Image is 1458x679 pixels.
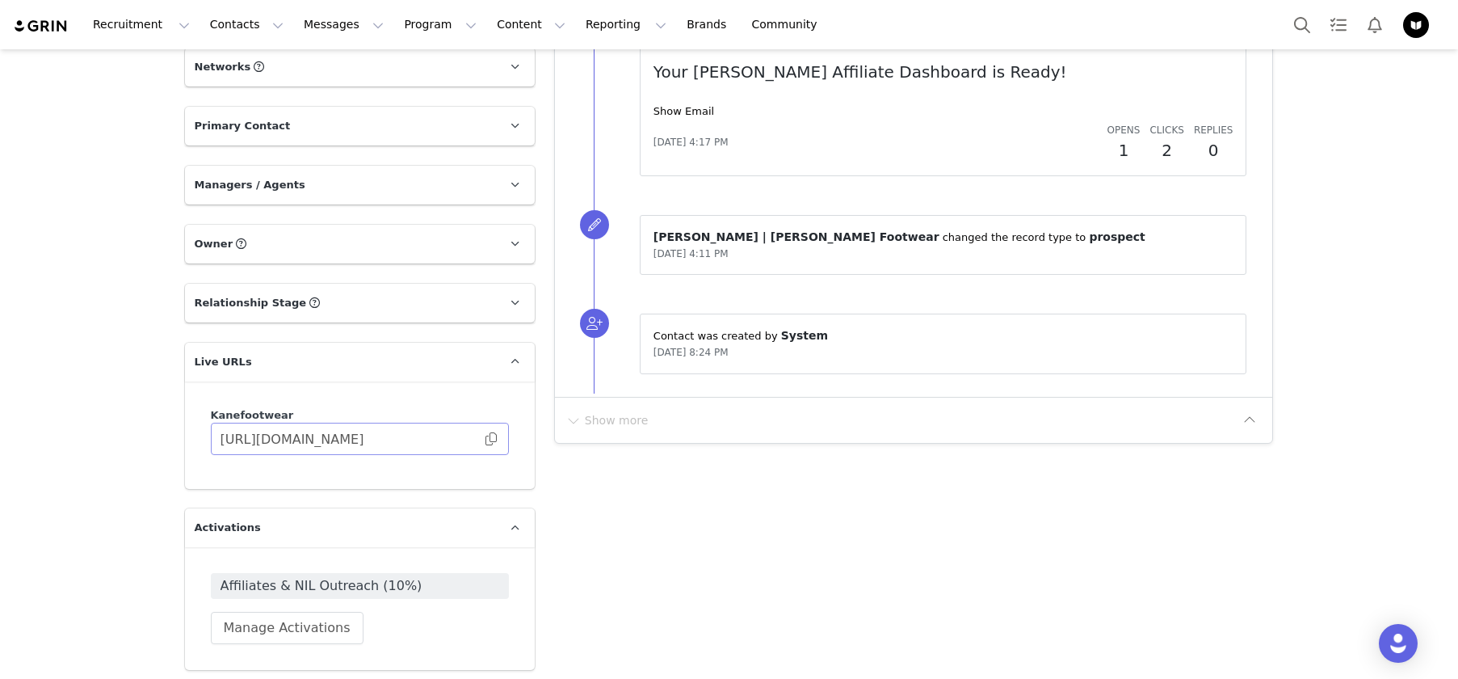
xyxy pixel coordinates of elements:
[211,612,363,644] button: Manage Activations
[1321,6,1356,43] a: Tasks
[1089,230,1145,243] span: prospect
[195,59,251,75] span: Networks
[211,409,294,421] span: Kanefootwear
[195,177,305,193] span: Managers / Agents
[653,105,714,117] a: Show Email
[1379,624,1418,663] div: Open Intercom Messenger
[83,6,200,43] button: Recruitment
[677,6,741,43] a: Brands
[13,19,69,34] img: grin logo
[487,6,575,43] button: Content
[1149,138,1183,162] h2: 2
[294,6,393,43] button: Messages
[565,407,649,433] button: Show more
[1107,138,1141,162] h2: 1
[1194,138,1233,162] h2: 0
[653,248,729,259] span: [DATE] 4:11 PM
[653,327,1233,344] p: Contact was created by ⁨ ⁩
[1149,124,1183,136] span: Clicks
[653,230,939,243] span: [PERSON_NAME] | [PERSON_NAME] Footwear
[1393,12,1445,38] button: Profile
[742,6,834,43] a: Community
[221,576,499,596] span: Affiliates & NIL Outreach (10%)
[200,6,293,43] button: Contacts
[195,236,233,252] span: Owner
[653,135,729,150] span: [DATE] 4:17 PM
[1107,124,1141,136] span: Opens
[1284,6,1320,43] button: Search
[195,118,291,134] span: Primary Contact
[13,13,663,31] body: Rich Text Area. Press ALT-0 for help.
[195,295,307,311] span: Relationship Stage
[653,60,1233,84] p: Your [PERSON_NAME] Affiliate Dashboard is Ready!
[1403,12,1429,38] img: 1a9102ab-2ebd-4c34-97bf-058d2e52375c.jpg
[394,6,486,43] button: Program
[653,347,729,358] span: [DATE] 8:24 PM
[653,229,1233,246] p: ⁨ ⁩ changed the record type to ⁨ ⁩
[1357,6,1393,43] button: Notifications
[195,354,252,370] span: Live URLs
[195,520,261,536] span: Activations
[576,6,676,43] button: Reporting
[781,329,828,342] span: System
[1194,124,1233,136] span: Replies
